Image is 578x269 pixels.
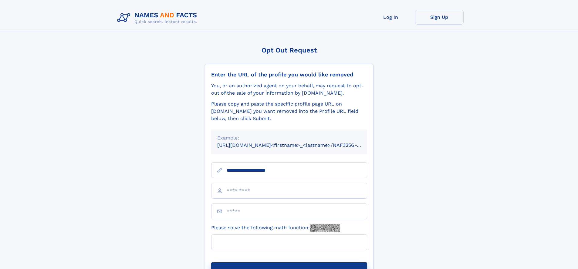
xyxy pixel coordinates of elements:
a: Sign Up [415,10,464,25]
img: Logo Names and Facts [115,10,202,26]
small: [URL][DOMAIN_NAME]<firstname>_<lastname>/NAF325G-xxxxxxxx [217,142,379,148]
div: You, or an authorized agent on your behalf, may request to opt-out of the sale of your informatio... [211,82,367,97]
div: Opt Out Request [205,46,374,54]
div: Example: [217,134,361,142]
div: Please copy and paste the specific profile page URL on [DOMAIN_NAME] you want removed into the Pr... [211,100,367,122]
div: Enter the URL of the profile you would like removed [211,71,367,78]
a: Log In [367,10,415,25]
label: Please solve the following math function: [211,224,340,232]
